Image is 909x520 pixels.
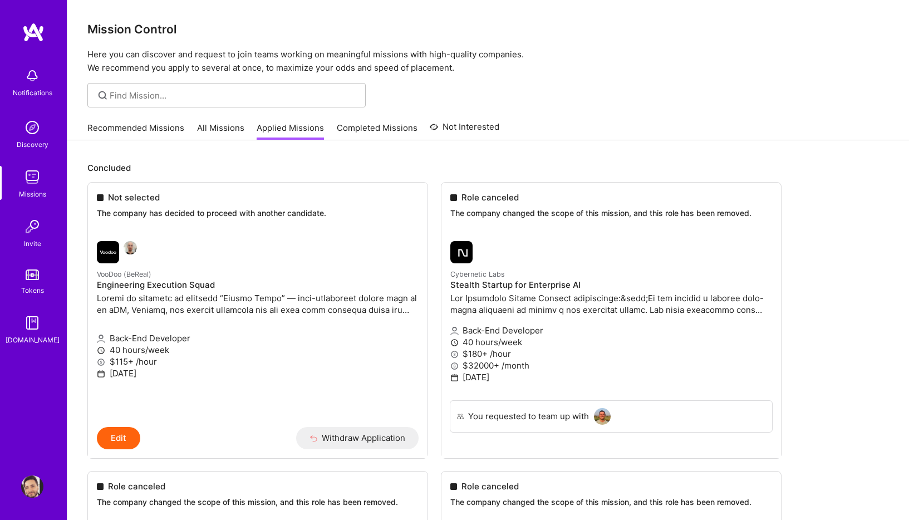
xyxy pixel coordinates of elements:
[21,215,43,238] img: Invite
[97,358,105,366] i: icon MoneyGray
[22,22,45,42] img: logo
[17,139,48,150] div: Discovery
[88,232,428,427] a: VooDoo (BeReal) company logoGabriele FerreriVooDoo (BeReal)Engineering Execution SquadLoremi do s...
[97,346,105,355] i: icon Clock
[97,344,419,356] p: 40 hours/week
[257,122,324,140] a: Applied Missions
[87,22,889,36] h3: Mission Control
[87,122,184,140] a: Recommended Missions
[21,166,43,188] img: teamwork
[21,65,43,87] img: bell
[124,241,137,254] img: Gabriele Ferreri
[6,334,60,346] div: [DOMAIN_NAME]
[197,122,244,140] a: All Missions
[97,370,105,378] i: icon Calendar
[97,356,419,367] p: $115+ /hour
[97,241,119,263] img: VooDoo (BeReal) company logo
[18,475,46,498] a: User Avatar
[296,427,419,449] button: Withdraw Application
[21,312,43,334] img: guide book
[13,87,52,99] div: Notifications
[97,208,419,219] p: The company has decided to proceed with another candidate.
[26,269,39,280] img: tokens
[97,427,140,449] button: Edit
[97,332,419,344] p: Back-End Developer
[461,480,519,492] span: Role canceled
[24,238,41,249] div: Invite
[97,280,419,290] h4: Engineering Execution Squad
[19,188,46,200] div: Missions
[97,335,105,343] i: icon Applicant
[21,475,43,498] img: User Avatar
[97,367,419,379] p: [DATE]
[97,292,419,316] p: Loremi do sitametc ad elitsedd “Eiusmo Tempo” — inci-utlaboreet dolore magn al en aDM, Veniamq, n...
[450,497,772,508] p: The company changed the scope of this mission, and this role has been removed.
[430,120,499,140] a: Not Interested
[337,122,417,140] a: Completed Missions
[87,48,889,75] p: Here you can discover and request to join teams working on meaningful missions with high-quality ...
[108,192,160,203] span: Not selected
[21,116,43,139] img: discovery
[97,270,151,278] small: VooDoo (BeReal)
[96,89,109,102] i: icon SearchGrey
[87,162,889,174] p: Concluded
[21,284,44,296] div: Tokens
[110,90,357,101] input: Find Mission...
